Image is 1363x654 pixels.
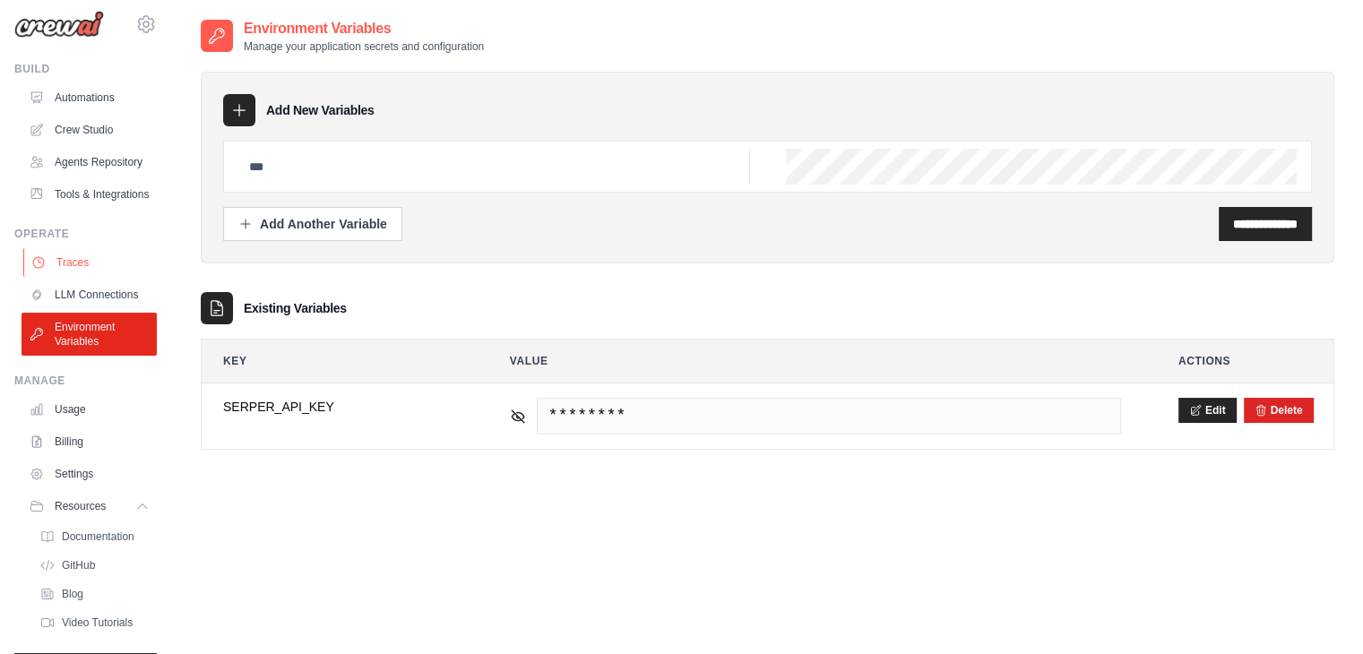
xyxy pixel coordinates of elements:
a: Environment Variables [22,313,157,356]
button: Resources [22,492,157,521]
button: Edit [1178,398,1237,423]
p: Manage your application secrets and configuration [244,39,484,54]
a: Automations [22,83,157,112]
a: Crew Studio [22,116,157,144]
a: Usage [22,395,157,424]
a: Blog [32,581,157,607]
img: Logo [14,11,104,38]
a: Settings [22,460,157,488]
h3: Existing Variables [244,299,347,317]
a: GitHub [32,553,157,578]
span: Video Tutorials [62,615,133,630]
span: SERPER_API_KEY [223,398,453,416]
span: Documentation [62,529,134,544]
a: Traces [23,248,159,277]
div: Operate [14,227,157,241]
div: Manage [14,374,157,388]
a: Video Tutorials [32,610,157,635]
div: Add Another Variable [238,215,387,233]
a: LLM Connections [22,280,157,309]
div: Build [14,62,157,76]
a: Agents Repository [22,148,157,176]
th: Value [488,340,1143,383]
span: Blog [62,587,83,601]
span: Resources [55,499,106,513]
th: Key [202,340,474,383]
a: Documentation [32,524,157,549]
a: Tools & Integrations [22,180,157,209]
span: GitHub [62,558,95,572]
a: Billing [22,427,157,456]
h3: Add New Variables [266,101,375,119]
h2: Environment Variables [244,18,484,39]
th: Actions [1157,340,1333,383]
button: Add Another Variable [223,207,402,241]
button: Delete [1255,403,1303,417]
